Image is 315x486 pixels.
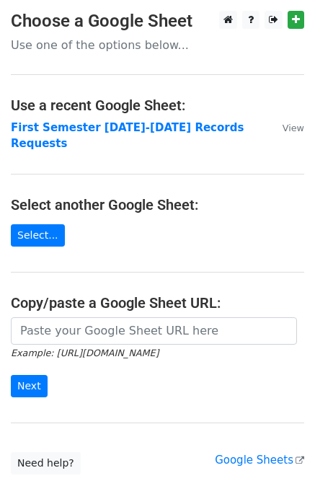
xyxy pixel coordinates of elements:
[268,121,304,134] a: View
[11,348,159,358] small: Example: [URL][DOMAIN_NAME]
[283,123,304,133] small: View
[11,317,297,345] input: Paste your Google Sheet URL here
[11,37,304,53] p: Use one of the options below...
[11,121,244,151] a: First Semester [DATE]-[DATE] Records Requests
[11,375,48,397] input: Next
[11,452,81,474] a: Need help?
[11,97,304,114] h4: Use a recent Google Sheet:
[215,454,304,467] a: Google Sheets
[11,196,304,213] h4: Select another Google Sheet:
[11,294,304,312] h4: Copy/paste a Google Sheet URL:
[11,11,304,32] h3: Choose a Google Sheet
[11,224,65,247] a: Select...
